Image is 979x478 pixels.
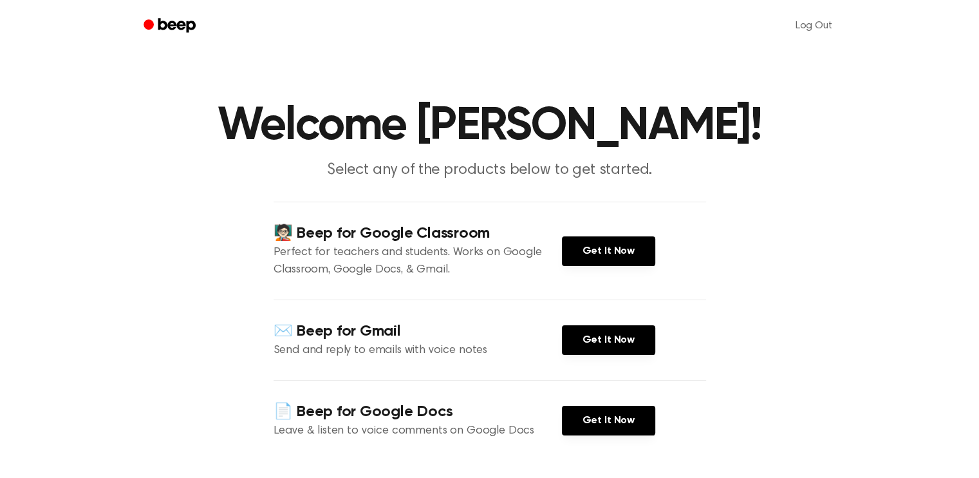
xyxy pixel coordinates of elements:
h4: ✉️ Beep for Gmail [274,321,562,342]
p: Send and reply to emails with voice notes [274,342,562,359]
a: Log Out [783,10,845,41]
h4: 🧑🏻‍🏫 Beep for Google Classroom [274,223,562,244]
p: Select any of the products below to get started. [243,160,737,181]
h4: 📄 Beep for Google Docs [274,401,562,423]
a: Get It Now [562,406,655,435]
p: Perfect for teachers and students. Works on Google Classroom, Google Docs, & Gmail. [274,244,562,279]
p: Leave & listen to voice comments on Google Docs [274,423,562,440]
a: Get It Now [562,325,655,355]
a: Get It Now [562,236,655,266]
h1: Welcome [PERSON_NAME]! [160,103,819,149]
a: Beep [135,14,207,39]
